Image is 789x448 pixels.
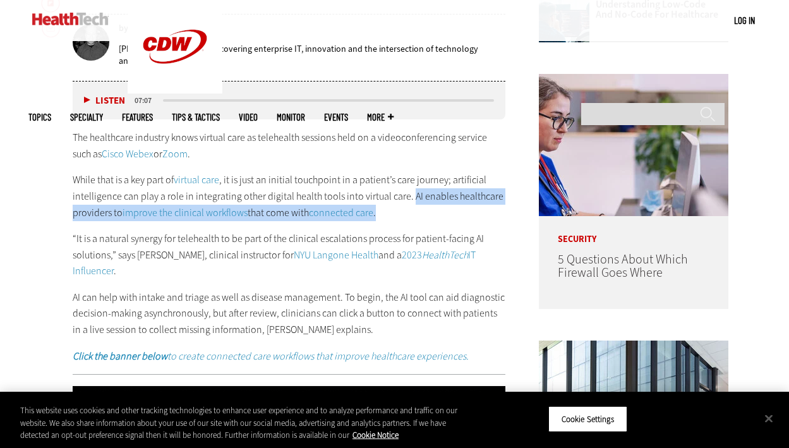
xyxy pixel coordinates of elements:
[324,112,348,122] a: Events
[167,349,469,363] em: to create connected care workflows that improve healthcare experiences.
[277,112,305,122] a: MonITor
[309,206,373,219] a: connected care
[32,13,109,25] img: Home
[734,14,755,27] div: User menu
[422,248,468,262] em: HealthTech
[20,404,473,442] div: This website uses cookies and other tracking technologies to enhance user experience and to analy...
[755,404,783,432] button: Close
[73,231,506,279] p: “It is a natural synergy for telehealth to be part of the clinical escalations process for patien...
[294,248,378,262] a: NYU Langone Health
[539,74,728,216] img: Healthcare provider using computer
[128,83,222,97] a: CDW
[367,112,394,122] span: More
[73,289,506,338] p: AI can help with intake and triage as well as disease management. To begin, the AI tool can aid d...
[162,147,188,160] a: Zoom
[558,251,688,281] a: 5 Questions About Which Firewall Goes Where
[352,430,399,440] a: More information about your privacy
[174,173,219,186] a: virtual care
[239,112,258,122] a: Video
[73,130,506,162] p: The healthcare industry knows virtual care as telehealth sessions held on a videoconferencing ser...
[123,206,248,219] a: improve the clinical workflows
[73,172,506,221] p: While that is a key part of , it is just an initial touchpoint in a patient’s care journey; artif...
[539,216,728,244] p: Security
[548,406,627,432] button: Cookie Settings
[28,112,51,122] span: Topics
[70,112,103,122] span: Specialty
[172,112,220,122] a: Tips & Tactics
[734,15,755,26] a: Log in
[102,147,154,160] a: Cisco Webex
[73,349,469,363] a: Click the banner belowto create connected care workflows that improve healthcare experiences.
[122,112,153,122] a: Features
[73,349,167,363] em: Click the banner below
